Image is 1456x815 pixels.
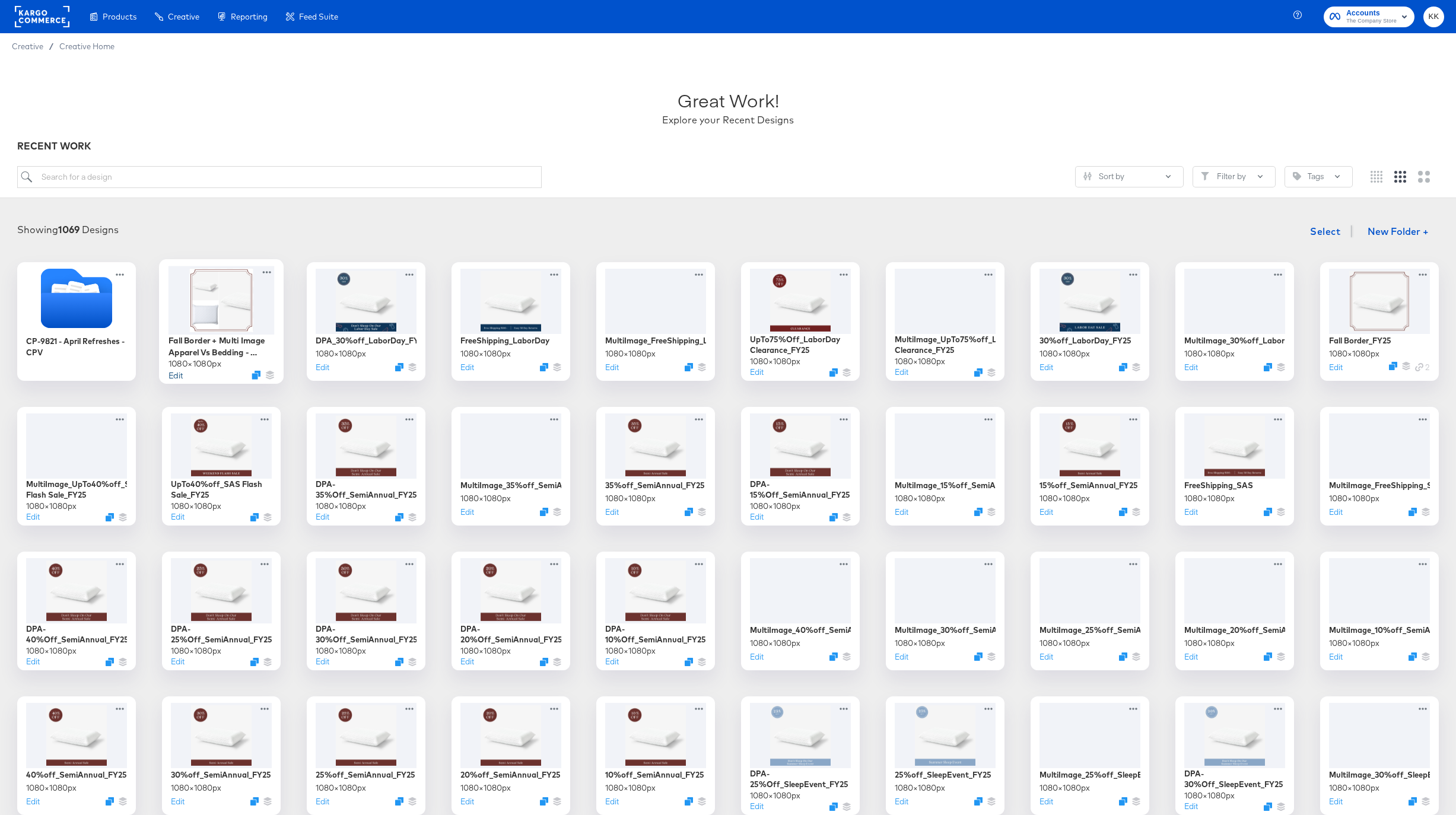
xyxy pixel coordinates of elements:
[171,769,271,781] div: 30%off_SemiAnnual_FY25
[1083,172,1092,180] svg: Sliders
[231,12,268,21] span: Reporting
[1175,407,1294,526] div: FreeShipping_SAS1080×1080pxEditDuplicate
[895,796,908,807] button: Edit
[162,696,281,815] div: 30%off_SemiAnnual_FY251080×1080pxEditDuplicate
[159,259,284,384] div: Fall Border + Multi Image Apparel Vs Bedding - [DATE]1080×1080pxEditDuplicate
[540,658,548,666] button: Duplicate
[26,501,77,512] div: 1080 × 1080 px
[605,782,656,794] div: 1080 × 1080 px
[1031,407,1149,526] div: 15%off_SemiAnnual_FY251080×1080pxEditDuplicate
[829,803,838,811] svg: Duplicate
[1201,172,1209,180] svg: Filter
[1039,782,1090,794] div: 1080 × 1080 px
[605,645,656,657] div: 1080 × 1080 px
[750,651,764,663] button: Edit
[1389,362,1397,370] button: Duplicate
[1320,407,1439,526] div: MultiImage_FreeShipping_SAS_FY251080×1080pxEditDuplicate
[1184,638,1235,649] div: 1080 × 1080 px
[307,552,425,670] div: DPA-30%Off_SemiAnnual_FY251080×1080pxEditDuplicate
[1119,797,1127,806] svg: Duplicate
[1264,363,1272,371] button: Duplicate
[26,769,127,781] div: 40%off_SemiAnnual_FY25
[974,797,983,806] svg: Duplicate
[1324,7,1414,27] button: AccountsThe Company Store
[1264,652,1272,661] button: Duplicate
[1329,625,1430,636] div: MultiImage_10%off_SemiAnnual_FY25
[171,796,185,807] button: Edit
[895,356,945,367] div: 1080 × 1080 px
[1329,362,1343,373] button: Edit
[1329,507,1343,518] button: Edit
[316,656,329,667] button: Edit
[1184,493,1235,504] div: 1080 × 1080 px
[1329,493,1379,504] div: 1080 × 1080 px
[171,645,221,657] div: 1080 × 1080 px
[741,262,860,381] div: UpTo75%Off_LaborDay Clearance_FY251080×1080pxEditDuplicate
[829,652,838,661] button: Duplicate
[685,658,693,666] button: Duplicate
[1423,7,1444,27] button: KK
[1320,696,1439,815] div: MultiImage_30%off_SleepEvent_FY251080×1080pxEditDuplicate
[685,797,693,806] button: Duplicate
[460,480,561,491] div: MultiImage_35%off_SemiAnnual_FY25
[1329,638,1379,649] div: 1080 × 1080 px
[596,552,715,670] div: DPA-10%Off_SemiAnnual_FY251080×1080pxEditDuplicate
[316,645,366,657] div: 1080 × 1080 px
[1264,803,1272,811] button: Duplicate
[886,552,1004,670] div: MultiImage_30%off_SemiAnnual_FY251080×1080pxEditDuplicate
[1409,797,1417,806] svg: Duplicate
[750,511,764,523] button: Edit
[605,623,706,645] div: DPA-10%Off_SemiAnnual_FY25
[540,363,548,371] svg: Duplicate
[1305,219,1345,243] button: Select
[829,513,838,521] svg: Duplicate
[1119,652,1127,661] button: Duplicate
[1039,335,1131,346] div: 30%off_LaborDay_FY25
[460,623,561,645] div: DPA-20%Off_SemiAnnual_FY25
[460,782,511,794] div: 1080 × 1080 px
[1184,625,1285,636] div: MultiImage_20%off_SemiAnnual_FY25
[316,335,417,346] div: DPA_30%off_LaborDay_FY25
[316,348,366,359] div: 1080 × 1080 px
[1329,782,1379,794] div: 1080 × 1080 px
[460,796,474,807] button: Edit
[741,696,860,815] div: DPA-25%Off_SleepEvent_FY251080×1080pxEditDuplicate
[750,625,851,636] div: MultiImage_40%off_SemiAnnual_FY25
[250,797,259,806] button: Duplicate
[1175,552,1294,670] div: MultiImage_20%off_SemiAnnual_FY251080×1080pxEditDuplicate
[1415,362,1430,373] div: 2
[1039,348,1090,359] div: 1080 × 1080 px
[974,652,983,661] button: Duplicate
[1418,171,1430,183] svg: Large grid
[1428,10,1439,24] span: KK
[26,511,40,523] button: Edit
[169,369,183,380] button: Edit
[974,368,983,377] svg: Duplicate
[1031,696,1149,815] div: MultiImage_25%off_SleepEvent_FY251080×1080pxEditDuplicate
[1175,696,1294,815] div: DPA-30%Off_SleepEvent_FY251080×1080pxEditDuplicate
[395,658,403,666] svg: Duplicate
[886,696,1004,815] div: 25%off_SleepEvent_FY251080×1080pxEditDuplicate
[250,658,259,666] svg: Duplicate
[162,407,281,526] div: UpTo40%off_SAS Flash Sale_FY251080×1080pxEditDuplicate
[1184,790,1235,801] div: 1080 × 1080 px
[750,790,800,801] div: 1080 × 1080 px
[26,623,127,645] div: DPA-40%Off_SemiAnnual_FY25
[741,407,860,526] div: DPA-15%Off_SemiAnnual_FY251080×1080pxEditDuplicate
[1329,348,1379,359] div: 1080 × 1080 px
[741,552,860,670] div: MultiImage_40%off_SemiAnnual_FY251080×1080pxEditDuplicate
[316,782,366,794] div: 1080 × 1080 px
[1184,768,1285,790] div: DPA-30%Off_SleepEvent_FY25
[895,638,945,649] div: 1080 × 1080 px
[395,797,403,806] button: Duplicate
[1409,652,1417,661] button: Duplicate
[1039,493,1090,504] div: 1080 × 1080 px
[1175,262,1294,381] div: MultiImage_30%off_LaborDay_FY251080×1080pxEditDuplicate
[1184,348,1235,359] div: 1080 × 1080 px
[1039,796,1053,807] button: Edit
[395,513,403,521] button: Duplicate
